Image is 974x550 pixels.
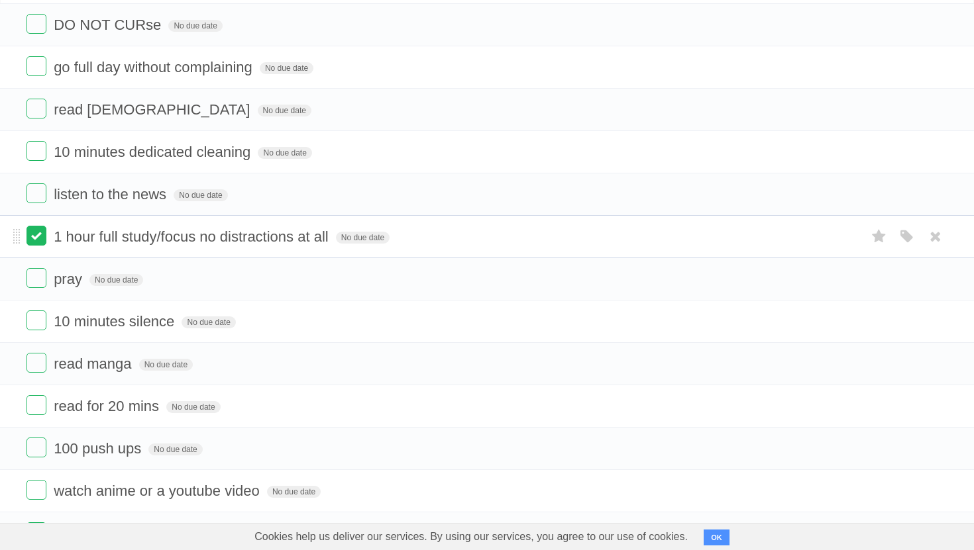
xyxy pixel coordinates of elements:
[54,398,162,414] span: read for 20 mins
[148,443,202,455] span: No due date
[54,482,263,499] span: watch anime or a youtube video
[27,99,46,118] label: Done
[27,353,46,373] label: Done
[27,522,46,542] label: Done
[27,395,46,415] label: Done
[27,141,46,161] label: Done
[258,105,311,116] span: No due date
[27,183,46,203] label: Done
[54,228,332,245] span: 1 hour full study/focus no distractions at all
[54,271,85,287] span: pray
[27,437,46,457] label: Done
[267,486,321,498] span: No due date
[166,401,220,413] span: No due date
[54,186,170,203] span: listen to the news
[27,310,46,330] label: Done
[54,355,135,372] span: read manga
[182,316,235,328] span: No due date
[27,56,46,76] label: Done
[174,189,227,201] span: No due date
[54,313,178,330] span: 10 minutes silence
[241,524,701,550] span: Cookies help us deliver our services. By using our services, you agree to our use of cookies.
[54,17,164,33] span: DO NOT CURse
[258,147,311,159] span: No due date
[27,14,46,34] label: Done
[54,144,254,160] span: 10 minutes dedicated cleaning
[27,268,46,288] label: Done
[704,529,730,545] button: OK
[27,480,46,500] label: Done
[168,20,222,32] span: No due date
[89,274,143,286] span: No due date
[54,440,144,457] span: 100 push ups
[260,62,313,74] span: No due date
[27,226,46,246] label: Done
[336,232,390,244] span: No due date
[867,226,892,248] label: Star task
[54,59,256,75] span: go full day without complaining
[54,101,253,118] span: read [DEMOGRAPHIC_DATA]
[139,359,193,371] span: No due date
